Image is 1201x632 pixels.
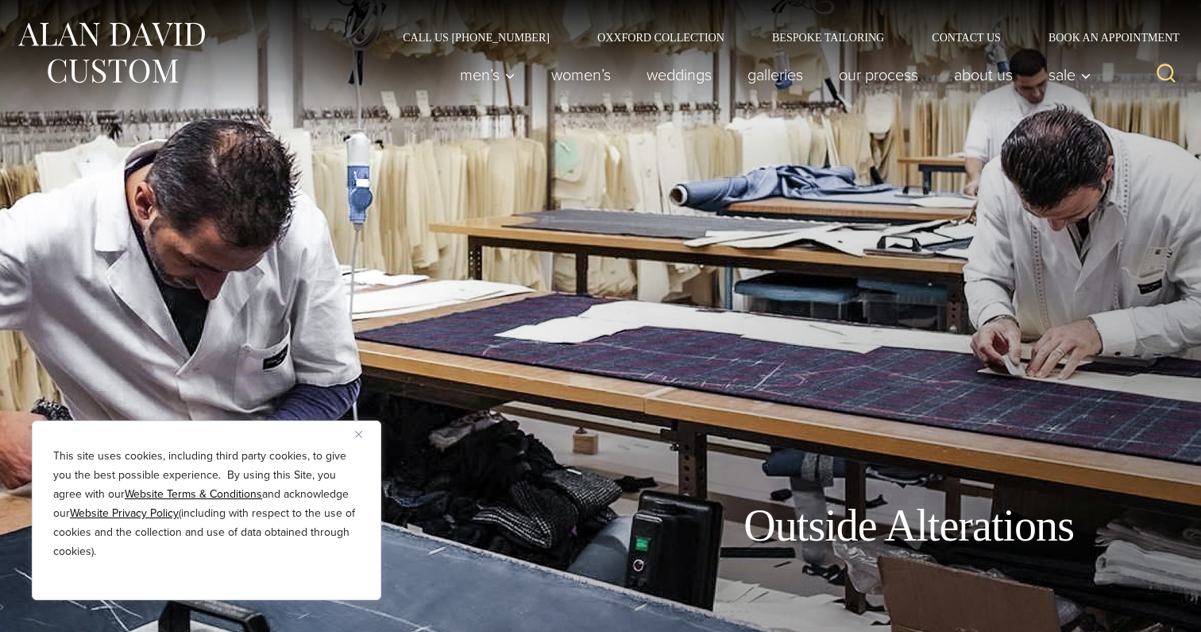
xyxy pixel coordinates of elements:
[821,59,936,91] a: Our Process
[936,59,1031,91] a: About Us
[379,32,1185,43] nav: Secondary Navigation
[16,17,207,88] img: Alan David Custom
[1147,56,1185,94] button: View Search Form
[355,425,374,444] button: Close
[534,59,629,91] a: Women’s
[53,447,360,561] p: This site uses cookies, including third party cookies, to give you the best possible experience. ...
[460,67,516,83] span: Men’s
[125,486,262,502] a: Website Terms & Conditions
[743,499,1074,553] h1: Outside Alterations
[442,59,1100,91] nav: Primary Navigation
[730,59,821,91] a: Galleries
[1048,67,1091,83] span: Sale
[908,32,1025,43] a: Contact Us
[70,505,179,521] a: Website Privacy Policy
[355,431,362,438] img: Close
[379,32,573,43] a: Call Us [PHONE_NUMBER]
[1025,32,1185,43] a: Book an Appointment
[748,32,908,43] a: Bespoke Tailoring
[573,32,748,43] a: Oxxford Collection
[629,59,730,91] a: weddings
